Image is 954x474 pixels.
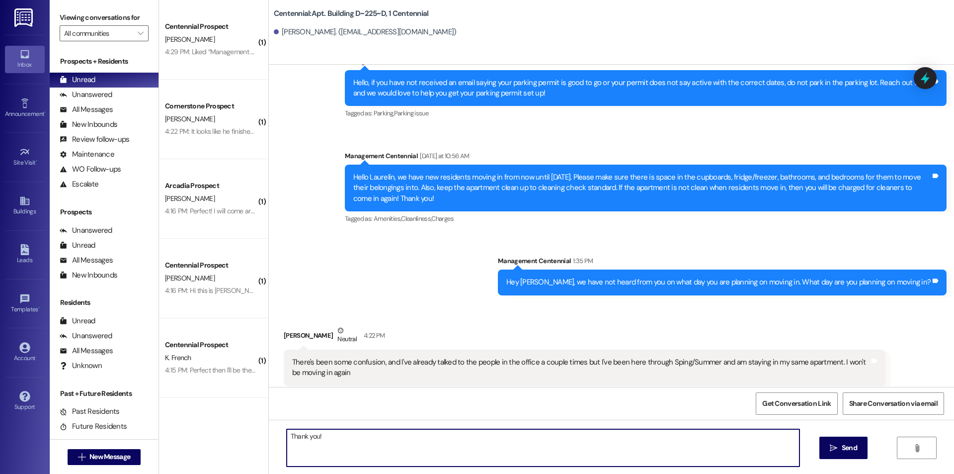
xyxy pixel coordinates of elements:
div: Past Residents [60,406,120,417]
div: Tagged as: [345,106,947,120]
div: Hello Laurelin, we have new residents moving in from now until [DATE]. Please make sure there is ... [353,172,931,204]
a: Buildings [5,192,45,219]
span: • [44,109,46,116]
div: Future Residents [60,421,127,432]
span: [PERSON_NAME] [165,274,215,283]
span: Charges [431,214,453,223]
div: All Messages [60,346,113,356]
button: New Message [68,449,141,465]
div: Centennial Prospect [165,340,257,350]
span: [PERSON_NAME] [165,35,215,44]
div: 4:22 PM [361,330,385,341]
div: Management Centennial [498,256,947,270]
button: Send [819,437,868,459]
i:  [138,29,143,37]
span: Share Conversation via email [849,398,938,409]
img: ResiDesk Logo [14,8,35,27]
div: Maintenance [60,149,114,160]
div: Arcadia Prospect [165,181,257,191]
div: All Messages [60,255,113,266]
div: 4:16 PM: Perfect! I will come around then! [165,206,282,215]
a: Support [5,388,45,415]
span: Parking issue [394,109,429,117]
button: Get Conversation Link [756,392,837,415]
button: Share Conversation via email [843,392,944,415]
i:  [913,444,921,452]
div: Unread [60,240,95,251]
div: Centennial Prospect [165,260,257,271]
span: K. French [165,353,191,362]
a: Site Visit • [5,144,45,171]
i:  [78,453,85,461]
div: Hey [PERSON_NAME], we have not heard from you on what day you are planning on moving in. What day... [506,277,931,287]
div: All Messages [60,104,113,115]
div: [PERSON_NAME]. ([EMAIL_ADDRESS][DOMAIN_NAME]) [274,27,457,37]
div: Review follow-ups [60,134,129,145]
div: Prospects [50,207,159,217]
div: Unknown [60,361,102,371]
span: • [38,304,40,311]
div: Prospects + Residents [50,56,159,67]
div: 4:15 PM: Perfect then I'll be there at 10! Is there any way to find out who my roommates are? Or ... [165,366,513,375]
div: WO Follow-ups [60,164,121,175]
span: Get Conversation Link [762,398,831,409]
a: Leads [5,241,45,268]
a: Templates • [5,290,45,317]
span: Amenities , [374,214,401,223]
span: Parking , [374,109,394,117]
div: There's been some confusion, and I've already talked to the people in the office a couple times b... [292,357,870,379]
div: Management Centennial [345,151,947,165]
div: 4:29 PM: Liked “Management Centennial (Centennial): That is for utilities. You can pay it through... [165,47,470,56]
div: Hello, if you have not received an email saying your parking permit is good to go or your permit ... [353,78,931,99]
div: Tagged as: [345,211,947,226]
span: New Message [89,452,130,462]
div: Residents [50,297,159,308]
div: Neutral [335,325,358,346]
div: Unanswered [60,225,112,236]
span: Send [842,443,857,453]
div: Unread [60,75,95,85]
span: [PERSON_NAME] [165,194,215,203]
span: • [36,158,37,165]
div: Centennial Prospect [165,21,257,32]
div: Unanswered [60,331,112,341]
div: 4:22 PM: It looks like he finished:) [165,127,257,136]
textarea: Thank you! [287,429,799,467]
a: Inbox [5,46,45,73]
div: Unread [60,316,95,326]
div: [PERSON_NAME] [284,325,885,350]
div: Escalate [60,179,98,190]
span: [PERSON_NAME] [165,114,215,123]
div: Past + Future Residents [50,388,159,399]
div: Cornerstone Prospect [165,101,257,111]
div: New Inbounds [60,270,117,281]
div: New Inbounds [60,119,117,130]
input: All communities [64,25,133,41]
b: Centennial: Apt. Building D~225~D, 1 Centennial [274,8,429,19]
label: Viewing conversations for [60,10,149,25]
div: Unanswered [60,90,112,100]
span: Cleanliness , [401,214,431,223]
a: Account [5,339,45,366]
div: 1:35 PM [570,256,593,266]
div: Tagged as: [284,386,885,400]
div: 4:16 PM: Hi this is [PERSON_NAME], [PERSON_NAME]'s mom. I apologize--I thought he had contacted y... [165,286,630,295]
i:  [830,444,837,452]
div: [DATE] at 10:56 AM [417,151,469,161]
